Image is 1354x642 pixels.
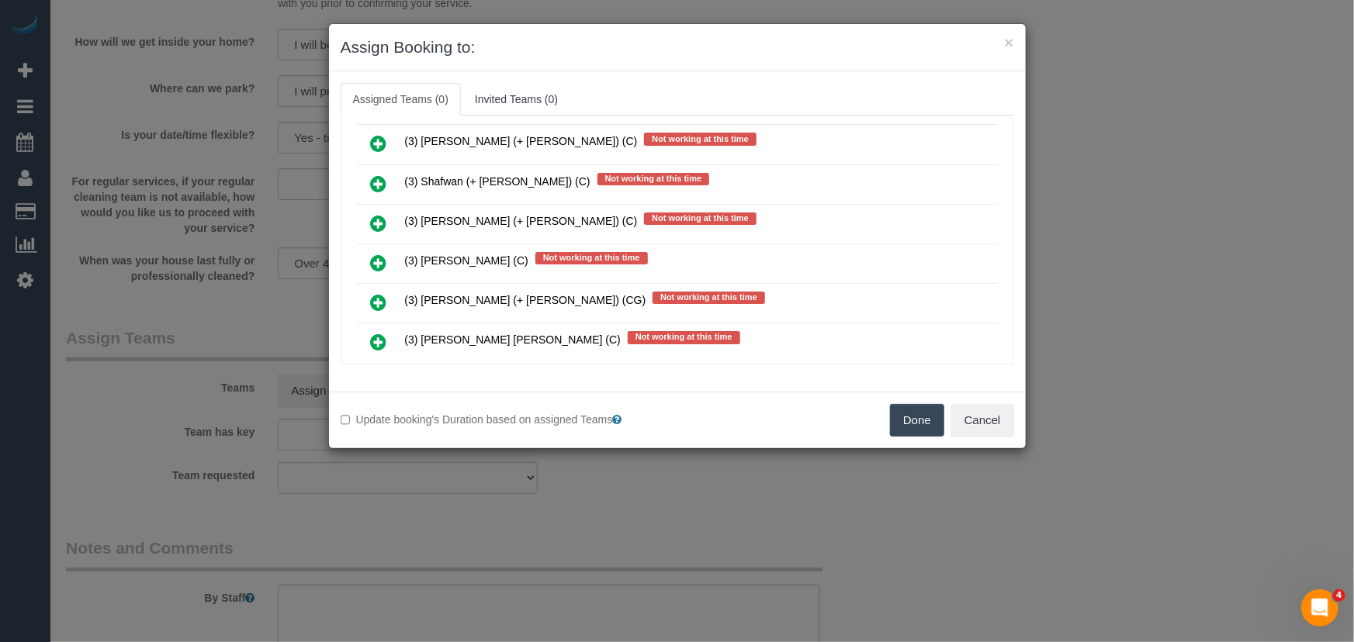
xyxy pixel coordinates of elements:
a: Invited Teams (0) [462,83,570,116]
span: Not working at this time [644,212,757,225]
span: Not working at this time [644,133,757,145]
span: (3) [PERSON_NAME] [PERSON_NAME] (C) [405,334,622,347]
button: Cancel [951,404,1014,437]
span: (3) [PERSON_NAME] (C) [405,254,528,267]
span: Not working at this time [653,292,765,304]
span: (3) [PERSON_NAME] (+ [PERSON_NAME]) (C) [405,215,638,227]
span: (3) Shafwan (+ [PERSON_NAME]) (C) [405,175,590,188]
span: Not working at this time [597,173,710,185]
span: Not working at this time [535,252,648,264]
span: (3) [PERSON_NAME] (+ [PERSON_NAME]) (CG) [405,294,646,306]
span: (3) [PERSON_NAME] (+ [PERSON_NAME]) (C) [405,136,638,148]
iframe: Intercom live chat [1301,589,1338,626]
label: Update booking's Duration based on assigned Teams [341,412,666,427]
button: × [1004,34,1013,50]
button: Done [890,404,944,437]
span: 4 [1333,589,1345,602]
h3: Assign Booking to: [341,36,1014,59]
a: Assigned Teams (0) [341,83,461,116]
span: Not working at this time [628,331,740,343]
input: Update booking's Duration based on assigned Teams [341,415,351,425]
